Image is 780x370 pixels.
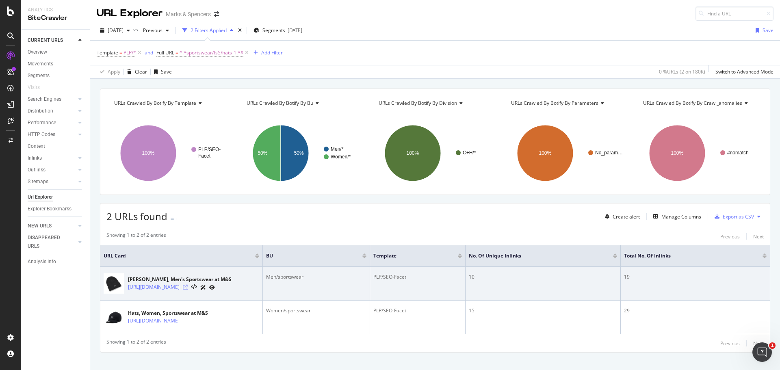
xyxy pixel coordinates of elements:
a: [URL][DOMAIN_NAME] [128,283,180,291]
text: 50% [258,150,267,156]
div: DISAPPEARED URLS [28,234,69,251]
div: PLP/SEO-Facet [373,307,462,314]
span: Segments [262,27,285,34]
svg: A chart. [635,118,763,188]
div: Showing 1 to 2 of 2 entries [106,232,166,241]
a: Outlinks [28,166,76,174]
iframe: Intercom live chat [752,342,772,362]
text: #nomatch [727,150,749,156]
div: Previous [720,233,740,240]
div: 15 [469,307,617,314]
a: Content [28,142,84,151]
div: Search Engines [28,95,61,104]
div: SiteCrawler [28,13,83,23]
div: Women/sportswear [266,307,366,314]
button: View HTML Source [191,284,197,290]
button: Apply [97,65,120,78]
text: 100% [142,150,155,156]
img: main image [104,304,124,331]
button: Next [753,232,764,241]
a: [URL][DOMAIN_NAME] [128,317,180,325]
a: Visits [28,83,48,92]
div: times [236,26,243,35]
button: [DATE] [97,24,133,37]
a: Url Explorer [28,193,84,201]
div: Next [753,233,764,240]
span: Total No. of Inlinks [624,252,750,260]
span: URLs Crawled By Botify By bu [247,100,313,106]
div: A chart. [371,118,498,188]
div: 0 % URLs ( 2 on 180K ) [659,68,705,75]
div: Previous [720,340,740,347]
span: ^.*sportswear/fs5/hats-1.*$ [180,47,243,58]
div: Men/sportswear [266,273,366,281]
input: Find a URL [695,6,773,21]
span: = [175,49,178,56]
div: Content [28,142,45,151]
div: Add Filter [261,49,283,56]
span: Full URL [156,49,174,56]
button: and [145,49,153,56]
a: CURRENT URLS [28,36,76,45]
text: 100% [407,150,419,156]
div: Save [763,27,773,34]
button: 2 Filters Applied [179,24,236,37]
a: Inlinks [28,154,76,162]
span: URLs Crawled By Botify By parameters [511,100,598,106]
div: Movements [28,60,53,68]
text: Women/* [331,154,351,160]
h4: URLs Crawled By Botify By template [113,97,227,110]
span: vs [133,26,140,33]
div: 19 [624,273,767,281]
div: Url Explorer [28,193,53,201]
button: Save [752,24,773,37]
div: Create alert [613,213,640,220]
div: PLP/SEO-Facet [373,273,462,281]
div: [PERSON_NAME], Men's Sportswear at M&S [128,276,232,283]
svg: A chart. [239,118,366,188]
text: 100% [671,150,684,156]
button: Previous [720,338,740,348]
h4: URLs Crawled By Botify By parameters [509,97,624,110]
a: AI Url Details [200,283,206,292]
button: Manage Columns [650,212,701,221]
svg: A chart. [503,118,630,188]
a: Overview [28,48,84,56]
div: Overview [28,48,47,56]
div: Manage Columns [661,213,701,220]
div: 2 Filters Applied [191,27,227,34]
div: Inlinks [28,154,42,162]
span: PLP/* [123,47,136,58]
text: C+H/* [463,150,476,156]
div: Next [753,340,764,347]
a: Movements [28,60,84,68]
svg: A chart. [106,118,234,188]
div: Hats, Women, Sportswear at M&S [128,309,215,317]
h4: URLs Crawled By Botify By bu [245,97,360,110]
text: Facet [198,153,211,159]
div: 29 [624,307,767,314]
button: Export as CSV [711,210,754,223]
button: Segments[DATE] [250,24,305,37]
div: Export as CSV [723,213,754,220]
text: No_param… [595,150,623,156]
a: Distribution [28,107,76,115]
div: Marks & Spencers [166,10,211,18]
a: Search Engines [28,95,76,104]
h4: URLs Crawled By Botify By division [377,97,492,110]
button: Create alert [602,210,640,223]
text: 50% [294,150,303,156]
div: NEW URLS [28,222,52,230]
span: 1 [769,342,776,349]
div: Explorer Bookmarks [28,205,71,213]
div: Analysis Info [28,257,56,266]
button: Add Filter [250,48,283,58]
button: Clear [124,65,147,78]
div: [DATE] [288,27,302,34]
div: Showing 1 to 2 of 2 entries [106,338,166,348]
span: URL Card [104,252,253,260]
div: Analytics [28,6,83,13]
